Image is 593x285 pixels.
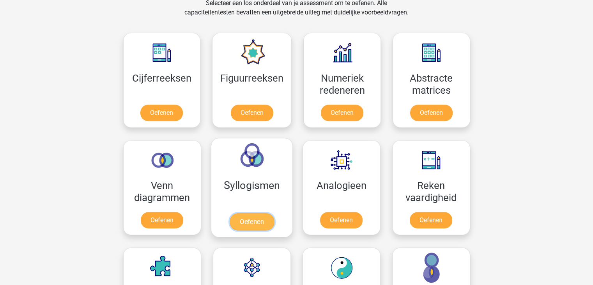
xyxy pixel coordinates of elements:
a: Oefenen [140,105,183,121]
a: Oefenen [231,105,273,121]
a: Oefenen [410,105,453,121]
a: Oefenen [141,212,183,228]
a: Oefenen [321,105,363,121]
a: Oefenen [229,213,274,230]
a: Oefenen [320,212,363,228]
a: Oefenen [410,212,452,228]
